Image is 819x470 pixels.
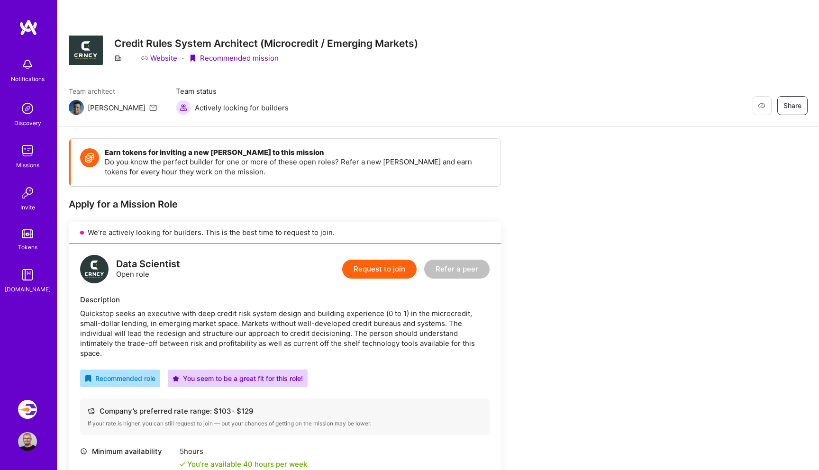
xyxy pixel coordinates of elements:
div: Recommended role [85,373,155,383]
i: icon RecommendedBadge [85,375,91,382]
div: You're available 40 hours per week [180,459,307,469]
img: Velocity: Enabling Developers Create Isolated Environments, Easily. [18,400,37,419]
i: icon PurpleStar [173,375,179,382]
a: Velocity: Enabling Developers Create Isolated Environments, Easily. [16,400,39,419]
div: Tokens [18,242,37,252]
h3: Credit Rules System Architect (Microcredit / Emerging Markets) [114,37,418,49]
img: logo [80,255,109,283]
img: Team Architect [69,100,84,115]
button: Share [777,96,808,115]
img: guide book [18,265,37,284]
img: Invite [18,183,37,202]
div: Data Scientist [116,259,180,269]
button: Request to join [342,260,417,279]
i: icon CompanyGray [114,54,122,62]
i: icon Cash [88,407,95,415]
img: Company Logo [69,36,103,64]
p: Do you know the perfect builder for one or more of these open roles? Refer a new [PERSON_NAME] an... [105,157,491,177]
div: Minimum availability [80,446,175,456]
div: Company’s preferred rate range: $ 103 - $ 129 [88,406,482,416]
div: Missions [16,160,39,170]
button: Refer a peer [424,260,490,279]
h4: Earn tokens for inviting a new [PERSON_NAME] to this mission [105,148,491,157]
span: Team architect [69,86,157,96]
div: 5 hours [180,446,307,456]
div: Quickstop seeks an executive with deep credit risk system design and building experience (0 to 1)... [80,308,490,358]
div: Recommended mission [189,53,279,63]
span: Team status [176,86,289,96]
div: Description [80,295,490,305]
img: discovery [18,99,37,118]
div: Invite [20,202,35,212]
div: Notifications [11,74,45,84]
div: [PERSON_NAME] [88,103,146,113]
span: Share [783,101,801,110]
a: Website [141,53,177,63]
i: icon EyeClosed [758,102,765,109]
img: teamwork [18,141,37,160]
span: Actively looking for builders [195,103,289,113]
div: Open role [116,259,180,279]
i: icon PurpleRibbon [189,54,196,62]
div: Discovery [14,118,41,128]
div: If your rate is higher, you can still request to join — but your chances of getting on the missio... [88,420,482,427]
i: icon Mail [149,104,157,111]
div: You seem to be a great fit for this role! [173,373,303,383]
div: Apply for a Mission Role [69,198,501,210]
i: icon Check [180,461,185,467]
img: Actively looking for builders [176,100,191,115]
a: User Avatar [16,432,39,451]
img: User Avatar [18,432,37,451]
img: Token icon [80,148,99,167]
div: We’re actively looking for builders. This is the best time to request to join. [69,222,501,244]
img: logo [19,19,38,36]
i: icon Clock [80,448,87,455]
img: tokens [22,229,33,238]
div: [DOMAIN_NAME] [5,284,51,294]
div: · [182,53,184,63]
img: bell [18,55,37,74]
